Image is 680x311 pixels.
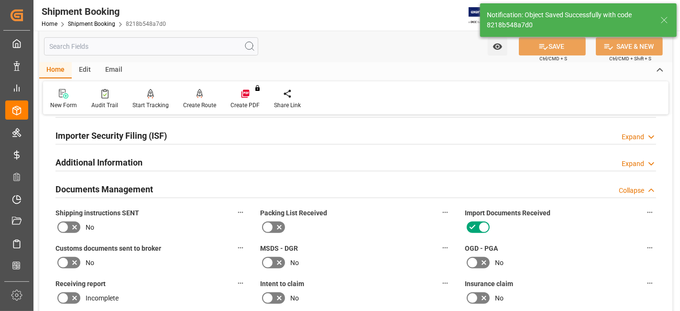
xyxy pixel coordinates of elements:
[55,208,139,218] span: Shipping instructions SENT
[539,55,567,62] span: Ctrl/CMD + S
[39,62,72,78] div: Home
[465,208,550,218] span: Import Documents Received
[439,242,451,254] button: MSDS - DGR
[42,4,166,19] div: Shipment Booking
[644,206,656,219] button: Import Documents Received
[234,242,247,254] button: Customs documents sent to broker
[519,37,586,56] button: SAVE
[42,21,57,27] a: Home
[439,206,451,219] button: Packing List Received
[644,242,656,254] button: OGD - PGA
[495,258,504,268] span: No
[55,156,143,169] h2: Additional Information
[274,101,301,110] div: Share Link
[91,101,118,110] div: Audit Trail
[596,37,663,56] button: SAVE & NEW
[234,206,247,219] button: Shipping instructions SENT
[55,279,106,289] span: Receiving report
[439,277,451,289] button: Intent to claim
[609,55,651,62] span: Ctrl/CMD + Shift + S
[72,62,98,78] div: Edit
[622,132,644,142] div: Expand
[644,277,656,289] button: Insurance claim
[234,277,247,289] button: Receiving report
[50,101,77,110] div: New Form
[465,279,513,289] span: Insurance claim
[495,293,504,303] span: No
[55,129,167,142] h2: Importer Security Filing (ISF)
[260,208,327,218] span: Packing List Received
[290,258,299,268] span: No
[86,258,94,268] span: No
[132,101,169,110] div: Start Tracking
[98,62,130,78] div: Email
[465,244,498,254] span: OGD - PGA
[68,21,115,27] a: Shipment Booking
[619,186,644,196] div: Collapse
[55,244,161,254] span: Customs documents sent to broker
[86,293,119,303] span: Incomplete
[290,293,299,303] span: No
[622,159,644,169] div: Expand
[488,37,507,56] button: open menu
[183,101,216,110] div: Create Route
[487,10,651,30] div: Notification: Object Saved Successfully with code 8218b548a7d0
[260,244,298,254] span: MSDS - DGR
[469,7,502,24] img: Exertis%20JAM%20-%20Email%20Logo.jpg_1722504956.jpg
[55,183,153,196] h2: Documents Management
[260,279,304,289] span: Intent to claim
[44,37,258,56] input: Search Fields
[86,222,94,233] span: No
